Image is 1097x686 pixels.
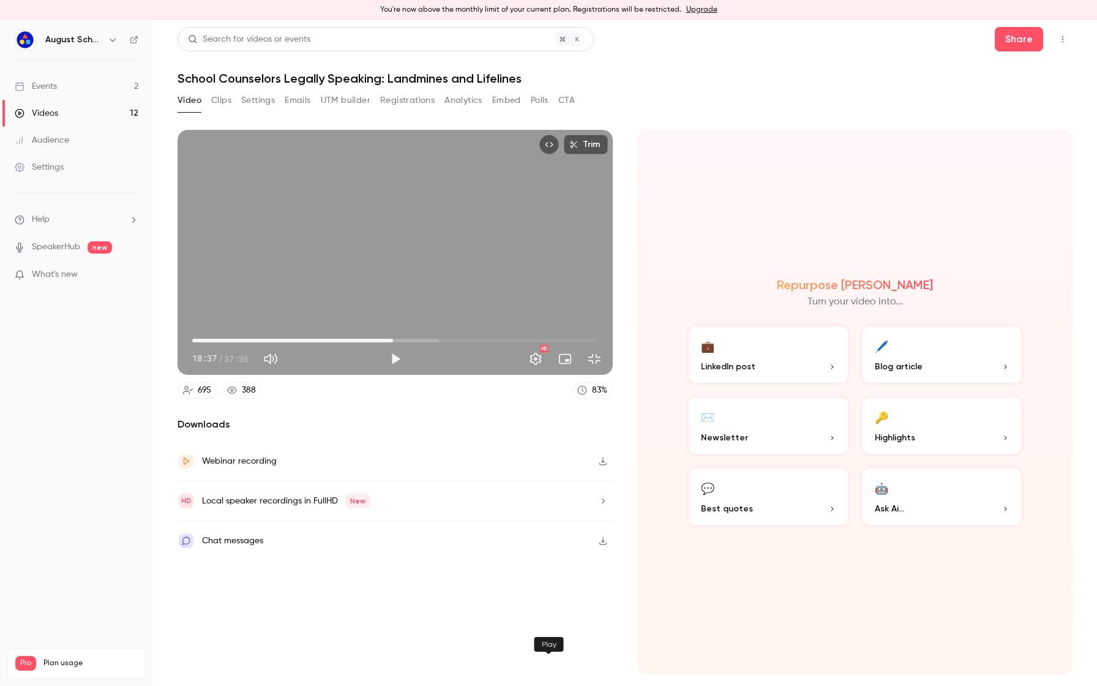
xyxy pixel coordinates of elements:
[564,135,608,154] button: Trim
[686,466,850,527] button: 💬Best quotes
[202,494,370,508] div: Local speaker recordings in FullHD
[531,91,548,110] button: Polls
[178,91,201,110] button: Video
[807,295,903,309] p: Turn your video into...
[875,502,904,515] span: Ask Ai...
[875,336,888,355] div: 🖊️
[686,5,717,15] a: Upgrade
[572,382,613,399] a: 83%
[241,91,275,110] button: Settings
[15,134,69,146] div: Audience
[875,360,923,373] span: Blog article
[380,91,435,110] button: Registrations
[202,533,263,548] div: Chat messages
[15,213,138,226] li: help-dropdown-opener
[582,347,607,371] button: Exit full screen
[995,27,1043,51] button: Share
[686,395,850,456] button: ✉️Newsletter
[1053,29,1073,49] button: Top Bar Actions
[592,384,607,397] div: 83 %
[45,34,103,46] h6: August Schools
[345,494,370,508] span: New
[875,407,888,426] div: 🔑
[188,33,310,46] div: Search for videos or events
[875,478,888,497] div: 🤖
[321,91,370,110] button: UTM builder
[383,347,408,371] button: Play
[211,91,231,110] button: Clips
[492,91,521,110] button: Embed
[701,336,714,355] div: 💼
[178,417,613,432] h2: Downloads
[218,352,223,365] span: /
[701,360,755,373] span: LinkedIn post
[285,91,310,110] button: Emails
[875,431,915,444] span: Highlights
[224,352,249,365] span: 37:36
[32,213,50,226] span: Help
[860,395,1024,456] button: 🔑Highlights
[202,454,277,469] div: Webinar recording
[15,107,58,119] div: Videos
[523,347,548,371] button: Settings
[192,352,249,365] div: 18:37
[444,91,482,110] button: Analytics
[15,30,35,50] img: August Schools
[860,466,1024,527] button: 🤖Ask Ai...
[701,502,753,515] span: Best quotes
[222,382,261,399] a: 388
[860,324,1024,385] button: 🖊️Blog article
[192,352,217,365] span: 18:37
[539,135,559,154] button: Embed video
[15,80,57,92] div: Events
[242,384,256,397] div: 388
[88,241,112,254] span: new
[32,268,78,281] span: What's new
[553,347,577,371] button: Turn on miniplayer
[686,324,850,385] button: 💼LinkedIn post
[534,637,564,652] div: Play
[15,161,64,173] div: Settings
[178,382,217,399] a: 695
[198,384,211,397] div: 695
[701,478,714,497] div: 💬
[540,345,548,352] div: HD
[178,71,1073,86] h1: School Counselors Legally Speaking: Landmines and Lifelines
[558,91,575,110] button: CTA
[777,277,933,292] h2: Repurpose [PERSON_NAME]
[43,658,138,668] span: Plan usage
[15,656,36,671] span: Pro
[701,407,714,426] div: ✉️
[32,241,80,254] a: SpeakerHub
[701,431,748,444] span: Newsletter
[258,347,283,371] button: Mute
